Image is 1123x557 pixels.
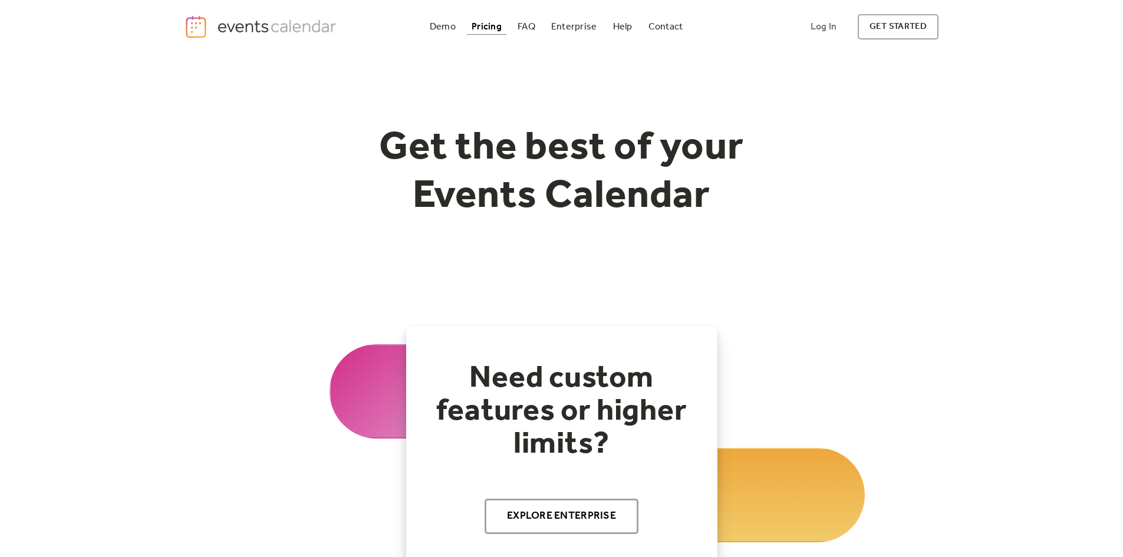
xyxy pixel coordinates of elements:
[608,19,637,35] a: Help
[799,14,848,39] a: Log In
[513,19,540,35] a: FAQ
[485,499,638,534] a: Explore Enterprise
[613,24,633,30] div: Help
[648,24,683,30] div: Contact
[425,19,460,35] a: Demo
[858,14,938,39] a: get started
[335,124,788,220] h1: Get the best of your Events Calendar
[644,19,688,35] a: Contact
[472,24,502,30] div: Pricing
[551,24,597,30] div: Enterprise
[546,19,601,35] a: Enterprise
[467,19,506,35] a: Pricing
[430,24,456,30] div: Demo
[430,362,694,461] h2: Need custom features or higher limits?
[518,24,535,30] div: FAQ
